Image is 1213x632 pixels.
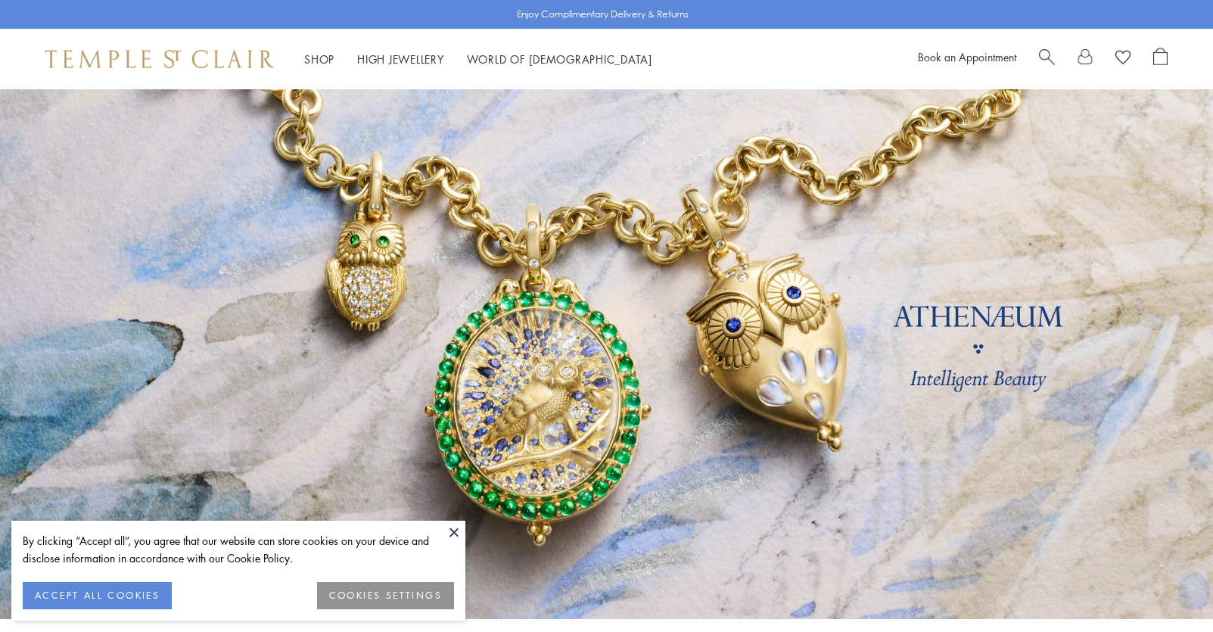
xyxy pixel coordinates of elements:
a: Open Shopping Bag [1153,48,1168,70]
p: Enjoy Complimentary Delivery & Returns [517,7,689,22]
a: Search [1039,48,1055,70]
a: ShopShop [304,51,334,67]
a: High JewelleryHigh Jewellery [357,51,444,67]
a: View Wishlist [1115,48,1131,70]
iframe: Gorgias live chat messenger [1137,561,1198,617]
a: World of [DEMOGRAPHIC_DATA]World of [DEMOGRAPHIC_DATA] [467,51,652,67]
button: COOKIES SETTINGS [317,582,454,609]
div: By clicking “Accept all”, you agree that our website can store cookies on your device and disclos... [23,532,454,567]
a: Book an Appointment [918,49,1016,64]
button: ACCEPT ALL COOKIES [23,582,172,609]
nav: Main navigation [304,50,652,69]
img: Temple St. Clair [45,50,274,68]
